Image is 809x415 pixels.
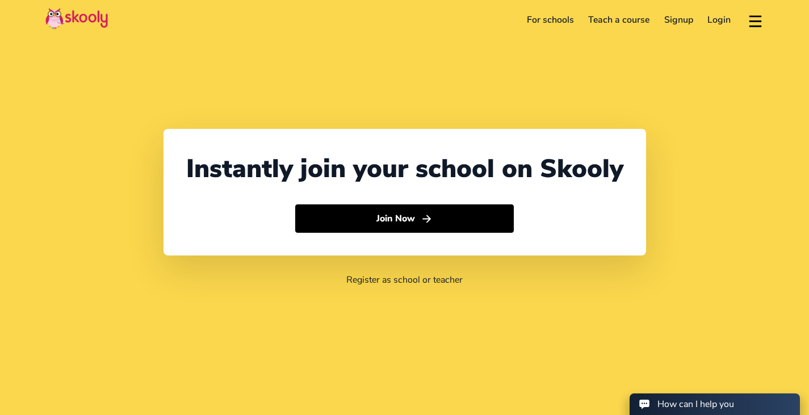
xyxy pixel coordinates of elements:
button: Join Nowarrow forward outline [295,204,514,233]
button: menu outline [747,11,764,30]
a: Login [701,11,739,29]
img: Skooly [45,7,108,30]
a: For schools [519,11,581,29]
a: Teach a course [581,11,657,29]
a: Register as school or teacher [346,274,463,286]
div: Instantly join your school on Skooly [186,152,623,186]
ion-icon: arrow forward outline [421,213,433,225]
a: Signup [657,11,701,29]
